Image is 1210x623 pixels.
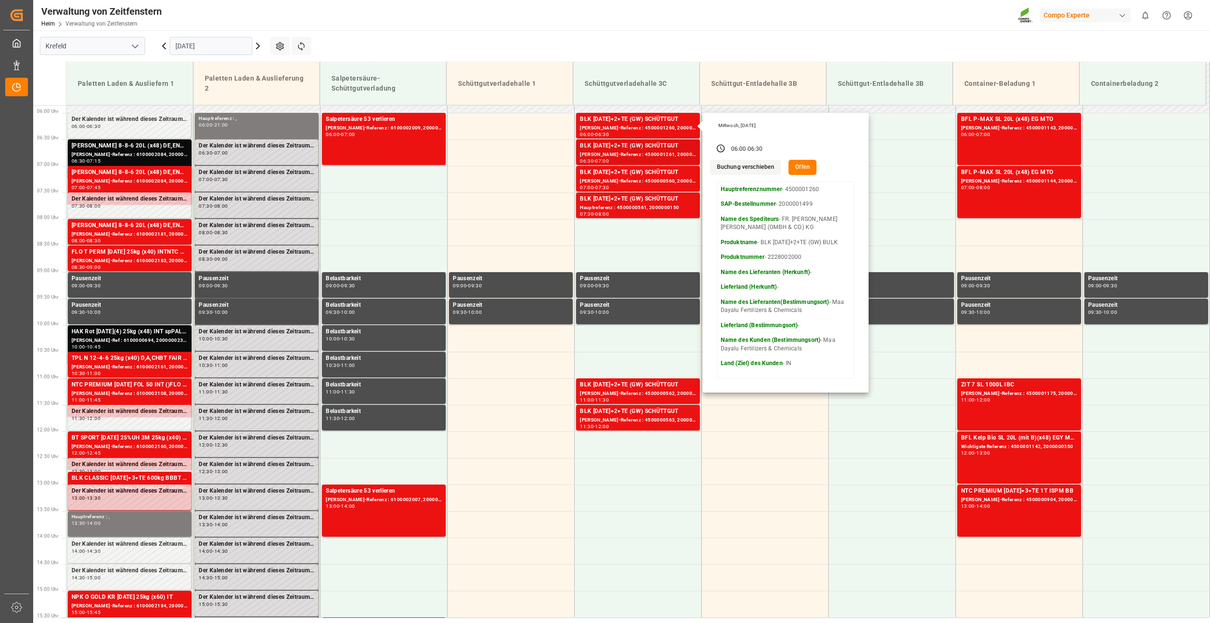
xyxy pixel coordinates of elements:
[580,407,696,416] div: BLK [DATE]+2+TE (GW) SCHÜTTGUT
[976,451,990,455] div: 13:00
[72,115,187,124] div: Der Kalender ist während dieses Zeitraums gesperrt.
[72,433,188,443] div: BT SPORT [DATE] 25%UH 3M 25kg (x40) INTBT FAIR 25-5-8 35%UH 3M 25kg (x40) INTBT T NK [DATE] 11%UH...
[199,141,314,151] div: Der Kalender ist während dieses Zeitraums gesperrt.
[731,145,746,154] div: 06:00
[87,416,101,421] div: 12:00
[1088,310,1102,314] div: 09:30
[212,230,214,235] div: -
[212,257,214,261] div: -
[1102,310,1103,314] div: -
[72,274,188,284] div: Pausenzeit
[1156,5,1177,26] button: Hilfe-Center
[37,268,58,273] span: 09:00 Uhr
[87,265,101,269] div: 09:00
[580,274,696,284] div: Pausenzeit
[199,230,212,235] div: 08:00
[595,185,609,190] div: 07:30
[1018,7,1033,24] img: Screenshot%202023-09-29%20at%2010.02.21.png_1712312052.png
[72,416,85,421] div: 11:30
[580,284,594,288] div: 09:00
[580,424,594,429] div: 11:30
[199,274,315,284] div: Pausenzeit
[580,168,696,177] div: BLK [DATE]+2+TE (GW) SCHÜTTGUT
[715,122,858,129] div: Mittwoch, [DATE]
[87,469,101,474] div: 13:00
[214,123,228,127] div: 21:00
[721,336,851,353] p: - Maa Dayalu Fertilizers & Chemicals
[453,301,569,310] div: Pausenzeit
[721,268,851,277] p: -
[1088,274,1204,284] div: Pausenzeit
[595,132,609,137] div: 06:30
[72,345,85,349] div: 10:00
[72,398,85,402] div: 11:00
[326,416,339,421] div: 11:30
[37,348,58,353] span: 10:30 Uhr
[214,230,228,235] div: 08:30
[72,230,188,238] div: [PERSON_NAME]-Referenz : 6100002181, 2000001702
[72,327,188,337] div: HAK Rot [DATE](4) 25kg (x48) INT spPALHAK Basis 2 [DATE](+4) 25kg (x48) BASIS; BFL Aktiv [DATE] S...
[87,371,101,376] div: 11:00
[721,360,783,366] strong: Land (Ziel) des Kunden
[199,301,315,310] div: Pausenzeit
[72,185,85,190] div: 07:00
[580,159,594,163] div: 06:30
[212,469,214,474] div: -
[595,310,609,314] div: 10:00
[128,39,142,54] button: Menü öffnen
[72,380,188,390] div: NTC PREMIUM [DATE] FOL 50 INT ()FLO T EAGLE K 12-0-24 25kg (x40) INTFLO T TURF BS 20-5-8 25kg (x4...
[85,345,87,349] div: -
[326,327,442,337] div: Belastbarkeit
[976,398,990,402] div: 12:00
[212,416,214,421] div: -
[975,284,976,288] div: -
[199,221,314,230] div: Der Kalender ist während dieses Zeitraums gesperrt.
[454,75,565,92] div: Schüttgutverladehalle 1
[37,374,58,379] span: 11:00 Uhr
[72,221,188,230] div: [PERSON_NAME] 8-8-6 20L (x48) DE,ENKabri Grün 10-4-7 20 L (x48) DE,EN,FR,NLBFL P-MAX SL 20L (x48)...
[72,337,188,345] div: [PERSON_NAME]-Ref : 6100000694, 2000000233 2000000233;
[85,416,87,421] div: -
[212,310,214,314] div: -
[961,274,1077,284] div: Pausenzeit
[975,398,976,402] div: -
[341,363,355,367] div: 11:00
[85,124,87,128] div: -
[595,424,609,429] div: 12:00
[961,177,1077,185] div: [PERSON_NAME]-Referenz : 4500001144, 2000000350
[214,204,228,208] div: 08:00
[326,407,442,416] div: Belastbarkeit
[328,70,439,97] div: Salpetersäure-Schüttgutverladung
[961,310,975,314] div: 09:30
[594,398,595,402] div: -
[37,162,58,167] span: 07:00 Uhr
[580,212,594,216] div: 07:30
[594,424,595,429] div: -
[37,427,58,432] span: 12:00 Uhr
[467,284,468,288] div: -
[453,284,467,288] div: 09:00
[85,284,87,288] div: -
[199,115,315,123] div: Hauptreferenz : ,
[326,124,442,132] div: [PERSON_NAME]-Referenz : 6100002009, 2000001541
[1088,301,1204,310] div: Pausenzeit
[72,460,187,469] div: Der Kalender ist während dieses Zeitraums gesperrt.
[468,310,482,314] div: 10:00
[595,398,609,402] div: 11:30
[72,124,85,128] div: 06:00
[37,294,58,300] span: 09:30 Uhr
[721,185,851,194] p: - 4500001260
[199,247,314,257] div: Der Kalender ist während dieses Zeitraums gesperrt.
[72,151,188,159] div: [PERSON_NAME]-Referenz : 6100002084, 2000001578
[961,451,975,455] div: 12:00
[87,185,101,190] div: 07:45
[961,132,975,137] div: 06:00
[85,310,87,314] div: -
[1103,310,1117,314] div: 10:00
[594,212,595,216] div: -
[199,310,212,314] div: 09:30
[339,416,341,421] div: -
[834,75,945,92] div: Schüttgut-Entladehalle 3B
[721,359,851,368] p: - IN
[975,132,976,137] div: -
